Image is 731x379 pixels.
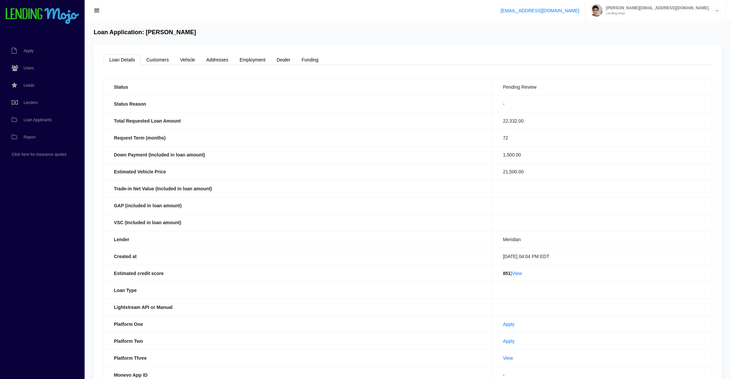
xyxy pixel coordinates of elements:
[503,338,515,344] a: Apply
[104,214,493,231] th: VSC (Included in loan amount)
[201,54,234,65] a: Addresses
[104,112,493,129] th: Total Requested Loan Amount
[493,231,712,248] td: Meridian
[603,12,709,15] small: Lending Mojo
[94,29,196,36] h4: Loan Application: [PERSON_NAME]
[104,197,493,214] th: GAP (included in loan amount)
[104,95,493,112] th: Status Reason
[175,54,201,65] a: Vehicle
[104,248,493,265] th: Created at
[501,8,579,13] a: [EMAIL_ADDRESS][DOMAIN_NAME]
[590,4,603,17] img: Profile image
[104,282,493,299] th: Loan Type
[271,54,296,65] a: Dealer
[503,355,513,361] a: View
[493,95,712,112] td: -
[24,135,36,139] span: Report
[234,54,271,65] a: Employment
[493,146,712,163] td: 1,500.00
[104,129,493,146] th: Request Term (months)
[493,248,712,265] td: [DATE] 04:04 PM EDT
[104,163,493,180] th: Estimated Vehicle Price
[104,332,493,349] th: Platform Two
[12,152,66,156] span: Click here for insurance quotes
[603,6,709,10] span: [PERSON_NAME][EMAIL_ADDRESS][DOMAIN_NAME]
[493,163,712,180] td: 21,500.00
[24,118,52,122] span: Loan Applicants
[104,349,493,366] th: Platform Three
[24,83,35,87] span: Leads
[296,54,324,65] a: Funding
[493,78,712,95] td: Pending Review
[104,54,141,65] a: Loan Details
[512,271,522,276] a: View
[104,299,493,316] th: Lightstream API or Manual
[493,112,712,129] td: 22,332.00
[104,231,493,248] th: Lender
[493,265,712,282] td: |
[24,66,34,70] span: Users
[503,322,515,327] a: Apply
[104,180,493,197] th: Trade-in Net Value (Included in loan amount)
[503,271,511,276] b: 851
[104,265,493,282] th: Estimated credit score
[24,101,38,105] span: Lenders
[24,49,34,53] span: Apply
[104,78,493,95] th: Status
[493,129,712,146] td: 72
[104,316,493,332] th: Platform One
[5,8,80,25] img: logo-small.png
[141,54,175,65] a: Customers
[104,146,493,163] th: Down Payment (Included in loan amount)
